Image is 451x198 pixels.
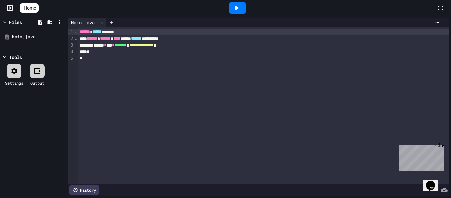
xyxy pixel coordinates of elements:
a: Home [20,3,39,13]
div: 1 [68,29,74,35]
iframe: chat widget [396,143,444,171]
div: Output [30,80,44,86]
div: Main.java [68,19,98,26]
div: Main.java [68,18,106,27]
div: Chat with us now!Close [3,3,46,42]
div: 3 [68,42,74,49]
iframe: chat widget [423,172,444,191]
div: Settings [5,80,23,86]
span: Fold line [74,36,78,41]
span: Home [24,5,36,11]
div: Main.java [12,34,63,40]
div: 5 [68,55,74,62]
span: Fold line [74,29,78,34]
div: Files [9,19,22,26]
div: History [69,185,99,195]
div: 2 [68,35,74,42]
div: Tools [9,54,22,60]
div: 4 [68,49,74,55]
